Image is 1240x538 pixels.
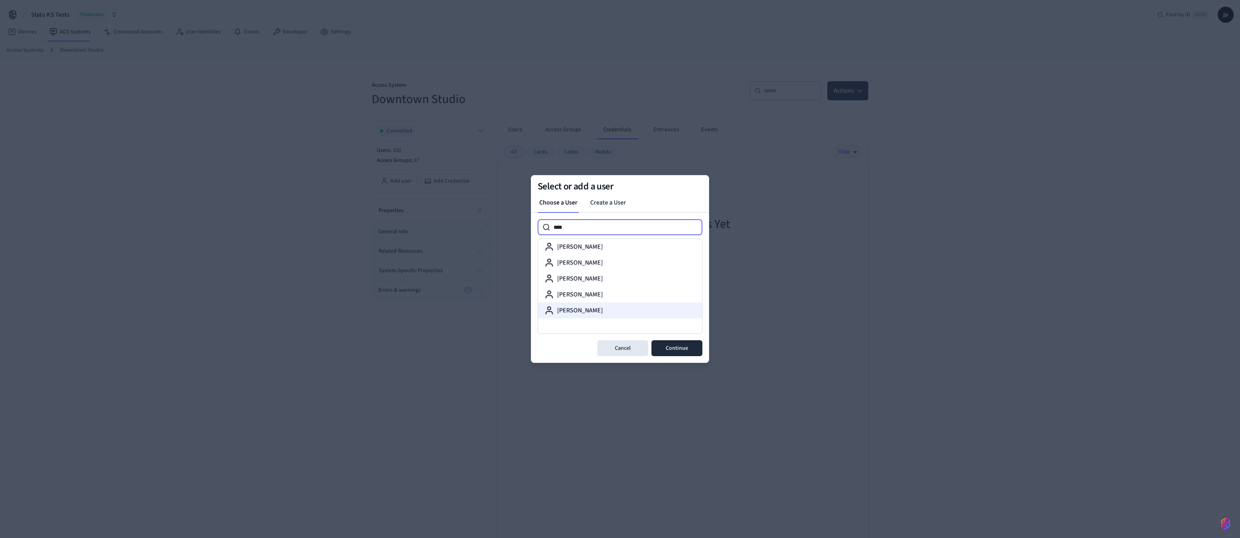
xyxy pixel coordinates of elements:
[557,242,603,251] label: [PERSON_NAME]
[584,195,632,211] a: Create a User
[557,306,603,315] label: [PERSON_NAME]
[1221,517,1230,530] img: SeamLogoGradient.69752ec5.svg
[557,274,603,283] label: [PERSON_NAME]
[651,340,702,356] button: Continue
[538,182,702,191] h2: Select or add a user
[557,258,603,267] label: [PERSON_NAME]
[557,290,603,299] label: [PERSON_NAME]
[533,195,584,211] a: Choose a User
[597,340,648,356] button: Cancel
